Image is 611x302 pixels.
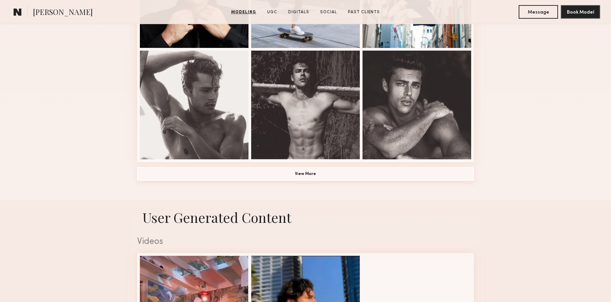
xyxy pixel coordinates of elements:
[137,167,474,181] button: View More
[345,9,383,15] a: Past Clients
[317,9,340,15] a: Social
[132,208,479,226] h1: User Generated Content
[228,9,259,15] a: Modeling
[137,237,474,246] div: Videos
[285,9,312,15] a: Digitals
[33,7,93,19] span: [PERSON_NAME]
[561,5,600,19] button: Book Model
[519,5,558,19] button: Message
[561,9,600,15] a: Book Model
[264,9,280,15] a: UGC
